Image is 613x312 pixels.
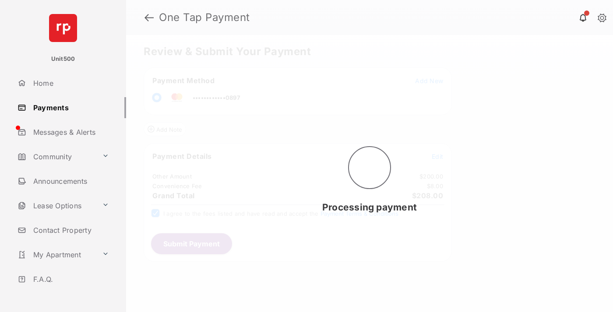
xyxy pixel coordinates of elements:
[159,12,250,23] strong: One Tap Payment
[14,269,126,290] a: F.A.Q.
[14,171,126,192] a: Announcements
[14,122,126,143] a: Messages & Alerts
[14,195,99,216] a: Lease Options
[14,146,99,167] a: Community
[49,14,77,42] img: svg+xml;base64,PHN2ZyB4bWxucz0iaHR0cDovL3d3dy53My5vcmcvMjAwMC9zdmciIHdpZHRoPSI2NCIgaGVpZ2h0PSI2NC...
[14,97,126,118] a: Payments
[14,220,126,241] a: Contact Property
[51,55,75,63] p: Unit500
[322,202,417,213] span: Processing payment
[14,73,126,94] a: Home
[14,244,99,265] a: My Apartment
